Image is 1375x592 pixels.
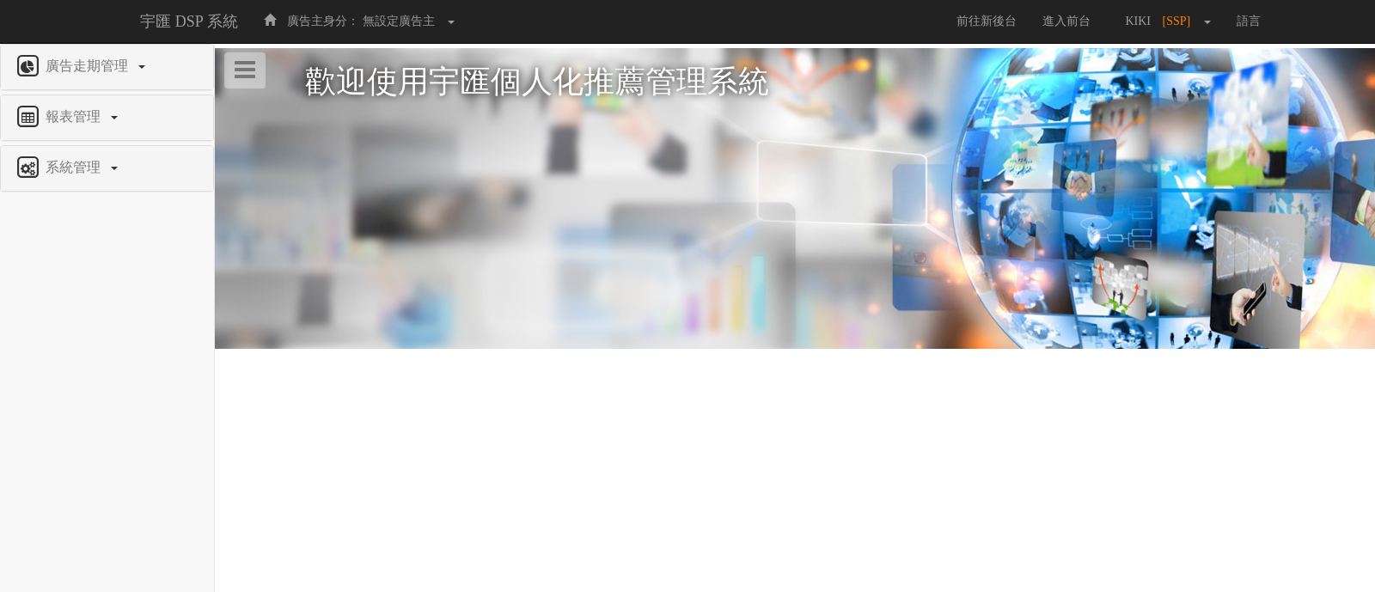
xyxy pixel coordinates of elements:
a: 報表管理 [14,104,200,131]
a: 廣告走期管理 [14,53,200,81]
a: 系統管理 [14,155,200,182]
span: 報表管理 [41,109,109,124]
h1: 歡迎使用宇匯個人化推薦管理系統 [305,65,1285,100]
span: 廣告走期管理 [41,58,137,73]
span: [SSP] [1162,15,1199,27]
span: 無設定廣告主 [363,15,435,27]
span: KIKI [1116,15,1159,27]
span: 廣告主身分： [287,15,359,27]
span: 系統管理 [41,160,109,174]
